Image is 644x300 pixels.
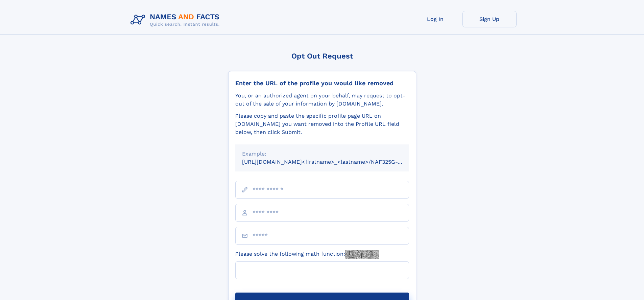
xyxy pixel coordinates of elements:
[408,11,462,27] a: Log In
[462,11,517,27] a: Sign Up
[235,92,409,108] div: You, or an authorized agent on your behalf, may request to opt-out of the sale of your informatio...
[242,159,422,165] small: [URL][DOMAIN_NAME]<firstname>_<lastname>/NAF325G-xxxxxxxx
[235,112,409,136] div: Please copy and paste the specific profile page URL on [DOMAIN_NAME] you want removed into the Pr...
[242,150,402,158] div: Example:
[228,52,416,60] div: Opt Out Request
[128,11,225,29] img: Logo Names and Facts
[235,79,409,87] div: Enter the URL of the profile you would like removed
[235,250,379,259] label: Please solve the following math function:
